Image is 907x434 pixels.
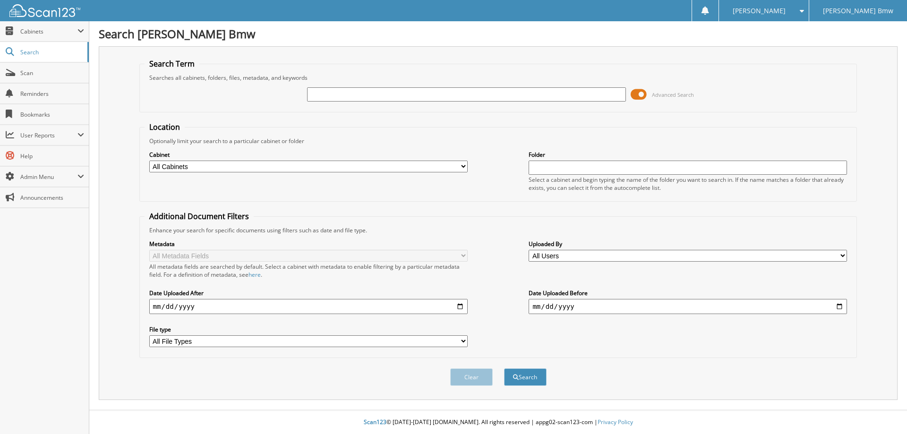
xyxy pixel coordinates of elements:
[149,151,468,159] label: Cabinet
[248,271,261,279] a: here
[20,90,84,98] span: Reminders
[450,368,493,386] button: Clear
[860,389,907,434] iframe: Chat Widget
[364,418,386,426] span: Scan123
[20,173,77,181] span: Admin Menu
[529,176,847,192] div: Select a cabinet and begin typing the name of the folder you want to search in. If the name match...
[145,211,254,221] legend: Additional Document Filters
[9,4,80,17] img: scan123-logo-white.svg
[149,289,468,297] label: Date Uploaded After
[529,240,847,248] label: Uploaded By
[529,299,847,314] input: end
[145,59,199,69] legend: Search Term
[145,122,185,132] legend: Location
[20,111,84,119] span: Bookmarks
[20,48,83,56] span: Search
[145,74,852,82] div: Searches all cabinets, folders, files, metadata, and keywords
[733,8,786,14] span: [PERSON_NAME]
[145,137,852,145] div: Optionally limit your search to a particular cabinet or folder
[149,325,468,333] label: File type
[149,240,468,248] label: Metadata
[20,194,84,202] span: Announcements
[89,411,907,434] div: © [DATE]-[DATE] [DOMAIN_NAME]. All rights reserved | appg02-scan123-com |
[823,8,893,14] span: [PERSON_NAME] Bmw
[504,368,547,386] button: Search
[20,152,84,160] span: Help
[529,151,847,159] label: Folder
[149,263,468,279] div: All metadata fields are searched by default. Select a cabinet with metadata to enable filtering b...
[99,26,898,42] h1: Search [PERSON_NAME] Bmw
[529,289,847,297] label: Date Uploaded Before
[652,91,694,98] span: Advanced Search
[20,131,77,139] span: User Reports
[149,299,468,314] input: start
[145,226,852,234] div: Enhance your search for specific documents using filters such as date and file type.
[598,418,633,426] a: Privacy Policy
[20,27,77,35] span: Cabinets
[20,69,84,77] span: Scan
